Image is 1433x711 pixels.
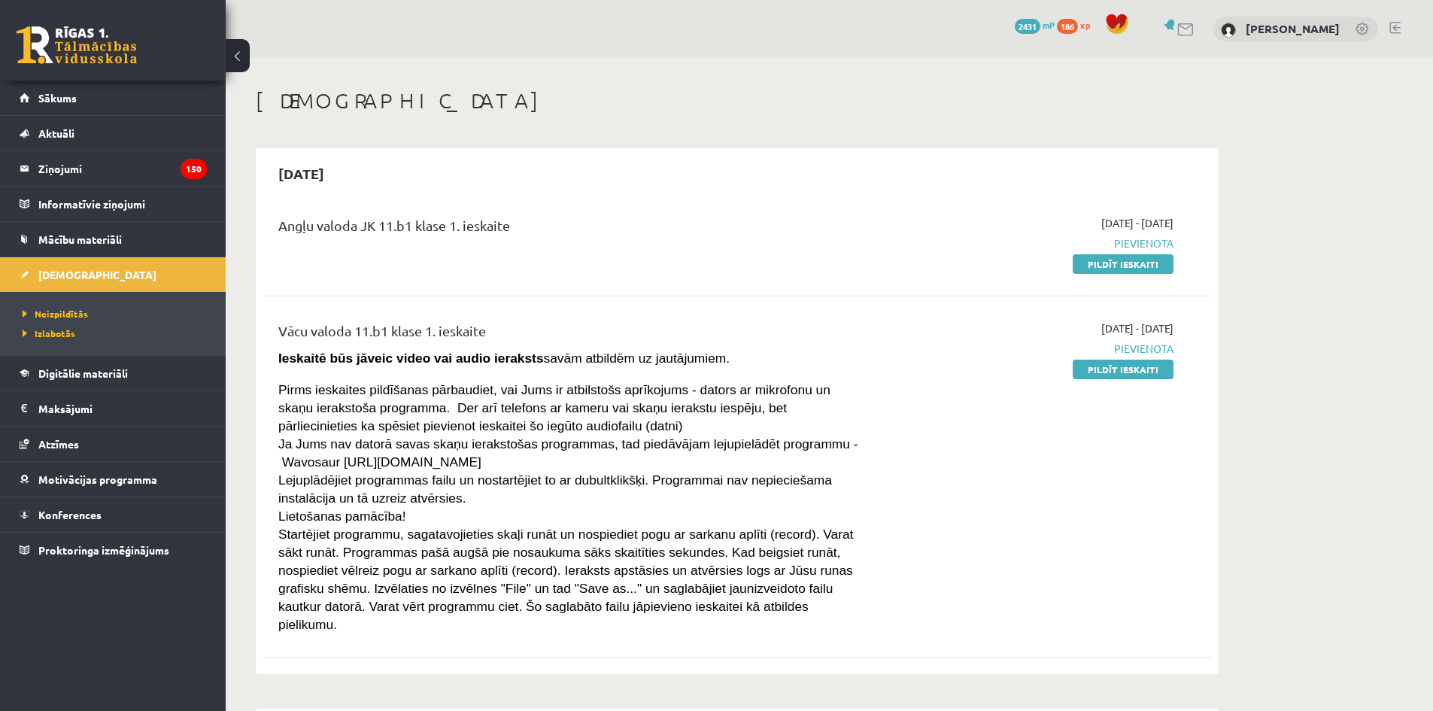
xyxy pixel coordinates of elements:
[890,341,1173,357] span: Pievienota
[20,427,207,461] a: Atzīmes
[1221,23,1236,38] img: Tomass Blīvis
[23,307,211,321] a: Neizpildītās
[20,151,207,186] a: Ziņojumi150
[278,351,730,366] span: savām atbildēm uz jautājumiem.
[1015,19,1040,34] span: 2431
[38,91,77,105] span: Sākums
[38,437,79,451] span: Atzīmes
[20,391,207,426] a: Maksājumi
[38,508,102,521] span: Konferences
[38,268,156,281] span: [DEMOGRAPHIC_DATA]
[1057,19,1078,34] span: 186
[23,327,75,339] span: Izlabotās
[38,187,207,221] legend: Informatīvie ziņojumi
[20,462,207,497] a: Motivācijas programma
[38,391,207,426] legend: Maksājumi
[278,527,853,632] span: Startējiet programmu, sagatavojieties skaļi runāt un nospiediet pogu ar sarkanu aplīti (record). ...
[20,257,207,292] a: [DEMOGRAPHIC_DATA]
[1101,215,1173,231] span: [DATE] - [DATE]
[278,351,544,366] strong: Ieskaitē būs jāveic video vai audio ieraksts
[1015,19,1055,31] a: 2431 mP
[20,222,207,257] a: Mācību materiāli
[1057,19,1098,31] a: 186 xp
[278,436,858,469] span: Ja Jums nav datorā savas skaņu ierakstošas programmas, tad piedāvājam lejupielādēt programmu - Wa...
[20,187,207,221] a: Informatīvie ziņojumi
[890,235,1173,251] span: Pievienota
[38,151,207,186] legend: Ziņojumi
[1073,254,1173,274] a: Pildīt ieskaiti
[38,366,128,380] span: Digitālie materiāli
[1073,360,1173,379] a: Pildīt ieskaiti
[23,327,211,340] a: Izlabotās
[17,26,137,64] a: Rīgas 1. Tālmācības vidusskola
[1246,21,1340,36] a: [PERSON_NAME]
[1101,321,1173,336] span: [DATE] - [DATE]
[23,308,88,320] span: Neizpildītās
[256,88,1219,114] h1: [DEMOGRAPHIC_DATA]
[20,356,207,390] a: Digitālie materiāli
[38,232,122,246] span: Mācību materiāli
[1043,19,1055,31] span: mP
[20,497,207,532] a: Konferences
[278,472,832,506] span: Lejuplādējiet programmas failu un nostartējiet to ar dubultklikšķi. Programmai nav nepieciešama i...
[20,533,207,567] a: Proktoringa izmēģinājums
[38,543,169,557] span: Proktoringa izmēģinājums
[278,321,867,348] div: Vācu valoda 11.b1 klase 1. ieskaite
[278,382,830,433] span: Pirms ieskaites pildīšanas pārbaudiet, vai Jums ir atbilstošs aprīkojums - dators ar mikrofonu un...
[263,156,339,191] h2: [DATE]
[20,81,207,115] a: Sākums
[181,159,207,179] i: 150
[278,215,867,243] div: Angļu valoda JK 11.b1 klase 1. ieskaite
[20,116,207,150] a: Aktuāli
[1080,19,1090,31] span: xp
[38,472,157,486] span: Motivācijas programma
[38,126,74,140] span: Aktuāli
[278,509,406,524] span: Lietošanas pamācība!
